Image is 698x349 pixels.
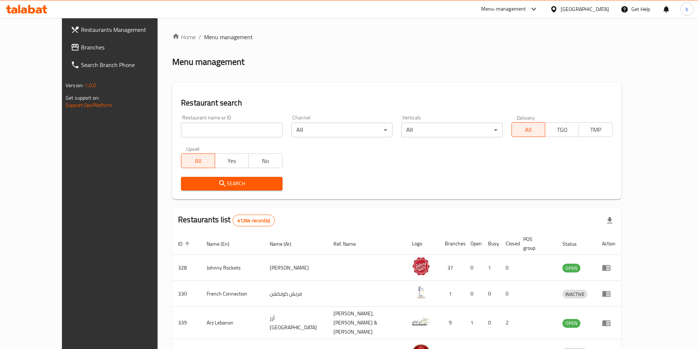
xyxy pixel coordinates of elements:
th: Logo [406,233,439,255]
h2: Restaurant search [181,97,613,108]
span: Yes [218,156,246,166]
td: [PERSON_NAME] [264,255,328,281]
span: INACTIVE [562,290,587,298]
img: Arz Lebanon [412,312,430,331]
td: 9 [439,307,465,339]
a: Support.OpsPlatform [66,100,112,110]
th: Open [465,233,482,255]
li: / [199,33,201,41]
span: b [686,5,688,13]
div: Total records count [233,215,275,226]
button: Yes [215,153,249,168]
div: Menu-management [481,5,526,14]
input: Search for restaurant name or ID.. [181,123,282,137]
th: Action [596,233,621,255]
td: 339 [172,307,201,339]
div: [GEOGRAPHIC_DATA] [561,5,609,13]
span: Search Branch Phone [81,60,173,69]
td: 0 [500,255,517,281]
td: 37 [439,255,465,281]
span: ID [178,240,192,248]
a: Branches [65,38,178,56]
td: 0 [482,307,500,339]
th: Busy [482,233,500,255]
div: Menu [602,263,616,272]
td: 0 [465,255,482,281]
span: Status [562,240,586,248]
span: All [515,125,543,135]
button: No [248,153,282,168]
div: Menu [602,319,616,327]
span: TMP [582,125,610,135]
label: Delivery [517,115,535,120]
nav: breadcrumb [172,33,621,41]
h2: Restaurants list [178,214,275,226]
h2: Menu management [172,56,244,68]
span: Restaurants Management [81,25,173,34]
button: TMP [579,122,613,137]
td: 1 [439,281,465,307]
div: All [291,123,392,137]
td: French Connection [201,281,264,307]
td: 0 [465,281,482,307]
th: Closed [500,233,517,255]
span: TGO [548,125,576,135]
span: Name (En) [207,240,239,248]
span: OPEN [562,319,580,327]
span: OPEN [562,264,580,272]
span: 41264 record(s) [233,217,274,224]
button: All [181,153,215,168]
span: Get support on: [66,93,99,103]
span: 1.0.0 [85,81,96,90]
a: Search Branch Phone [65,56,178,74]
img: Johnny Rockets [412,257,430,275]
span: All [184,156,212,166]
button: Search [181,177,282,190]
label: Upsell [186,146,200,151]
td: فرنش كونكشن [264,281,328,307]
span: Branches [81,43,173,52]
td: 0 [500,281,517,307]
button: All [512,122,546,137]
div: All [401,123,502,137]
span: POS group [523,235,548,252]
a: Home [172,33,196,41]
a: Restaurants Management [65,21,178,38]
span: Name (Ar) [270,240,301,248]
button: TGO [545,122,579,137]
span: Menu management [204,33,253,41]
td: Johnny Rockets [201,255,264,281]
td: 1 [482,255,500,281]
td: Arz Lebanon [201,307,264,339]
span: Version: [66,81,84,90]
td: 1 [465,307,482,339]
td: 2 [500,307,517,339]
td: 0 [482,281,500,307]
td: [PERSON_NAME],[PERSON_NAME] & [PERSON_NAME] [328,307,406,339]
span: Ref. Name [333,240,365,248]
div: Export file [601,212,618,229]
span: Search [187,179,276,188]
td: 330 [172,281,201,307]
span: No [252,156,280,166]
td: 328 [172,255,201,281]
th: Branches [439,233,465,255]
img: French Connection [412,283,430,301]
td: أرز [GEOGRAPHIC_DATA] [264,307,328,339]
